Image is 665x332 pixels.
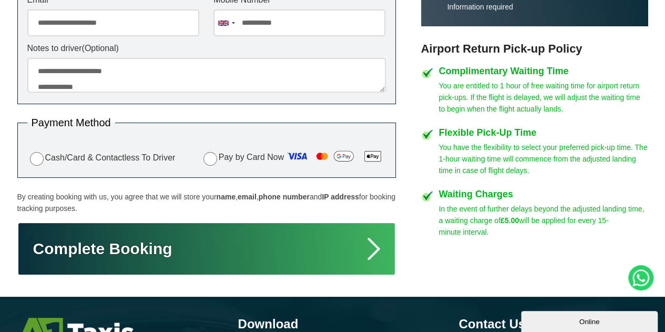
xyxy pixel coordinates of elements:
p: You have the flexibility to select your preferred pick-up time. The 1-hour waiting time will comm... [439,142,648,176]
strong: phone number [259,193,310,201]
input: Cash/Card & Contactless To Driver [30,152,44,166]
strong: name [216,193,236,201]
span: (Optional) [82,44,119,53]
strong: email [238,193,257,201]
input: Pay by Card Now [203,152,217,166]
label: Cash/Card & Contactless To Driver [27,150,176,166]
p: Information required [447,2,638,12]
h4: Flexible Pick-Up Time [439,128,648,137]
p: You are entitled to 1 hour of free waiting time for airport return pick-ups. If the flight is del... [439,80,648,115]
h4: Complimentary Waiting Time [439,66,648,76]
label: Notes to driver [27,44,386,53]
h3: Download [238,318,427,330]
button: Complete Booking [17,222,396,276]
div: United Kingdom: +44 [214,10,238,36]
strong: IP address [322,193,359,201]
legend: Payment Method [27,117,115,128]
iframe: chat widget [521,309,660,332]
h4: Waiting Charges [439,189,648,199]
h3: Contact Us [459,318,648,330]
p: In the event of further delays beyond the adjusted landing time, a waiting charge of will be appl... [439,203,648,238]
p: By creating booking with us, you agree that we will store your , , and for booking tracking purpo... [17,191,396,214]
label: Pay by Card Now [201,148,386,168]
strong: £5.00 [500,216,519,225]
h3: Airport Return Pick-up Policy [421,42,648,56]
